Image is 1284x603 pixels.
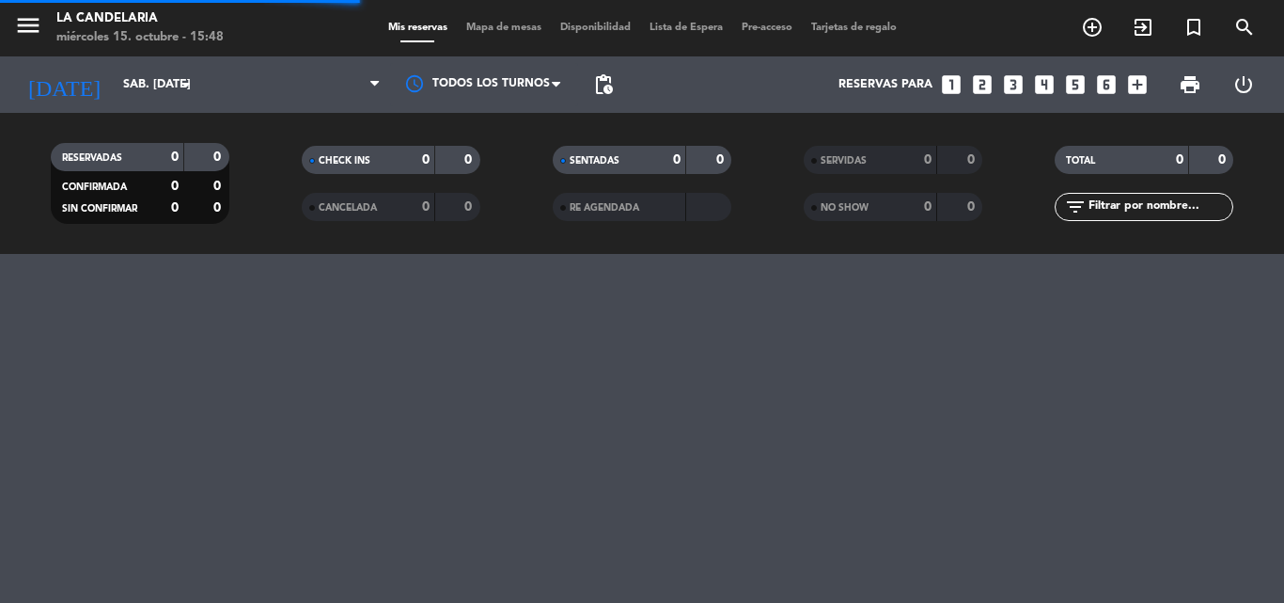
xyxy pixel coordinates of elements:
i: looks_6 [1094,72,1119,97]
span: Lista de Espera [640,23,732,33]
i: arrow_drop_down [175,73,197,96]
strong: 0 [464,153,476,167]
i: [DATE] [14,64,114,105]
strong: 0 [967,153,979,167]
strong: 0 [171,201,179,214]
i: filter_list [1064,196,1087,218]
i: add_circle_outline [1081,16,1104,39]
strong: 0 [213,180,225,193]
span: Tarjetas de regalo [802,23,906,33]
span: SIN CONFIRMAR [62,204,137,214]
i: turned_in_not [1182,16,1205,39]
i: looks_3 [1001,72,1026,97]
span: RESERVADAS [62,153,122,163]
div: LOG OUT [1216,56,1270,113]
strong: 0 [1218,153,1229,167]
i: search [1233,16,1256,39]
span: CHECK INS [319,156,370,166]
i: looks_4 [1032,72,1057,97]
strong: 0 [171,151,179,164]
strong: 0 [213,201,225,214]
span: Mis reservas [379,23,457,33]
strong: 0 [716,153,728,167]
strong: 0 [422,153,430,167]
i: looks_two [970,72,994,97]
strong: 0 [464,200,476,214]
i: menu [14,11,42,40]
strong: 0 [673,153,681,167]
div: LA CANDELARIA [56,9,224,28]
span: Reservas para [838,78,932,91]
span: Mapa de mesas [457,23,551,33]
i: exit_to_app [1132,16,1154,39]
span: RE AGENDADA [570,203,639,213]
span: print [1179,73,1201,96]
i: looks_one [939,72,963,97]
span: Pre-acceso [732,23,802,33]
strong: 0 [924,153,932,167]
i: add_box [1125,72,1150,97]
span: Disponibilidad [551,23,640,33]
strong: 0 [1176,153,1183,167]
span: pending_actions [592,73,615,96]
span: CONFIRMADA [62,182,127,192]
span: SERVIDAS [821,156,867,166]
span: CANCELADA [319,203,377,213]
span: TOTAL [1066,156,1095,166]
span: NO SHOW [821,203,869,213]
button: menu [14,11,42,46]
strong: 0 [171,180,179,193]
strong: 0 [967,200,979,214]
i: looks_5 [1063,72,1088,97]
input: Filtrar por nombre... [1087,197,1232,217]
strong: 0 [213,151,225,164]
strong: 0 [422,200,430,214]
strong: 0 [924,200,932,214]
span: SENTADAS [570,156,619,166]
div: miércoles 15. octubre - 15:48 [56,28,224,47]
i: power_settings_new [1232,73,1255,96]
